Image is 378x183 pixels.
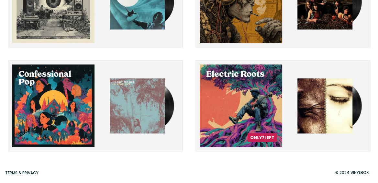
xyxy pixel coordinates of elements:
[195,60,370,151] button: Select Electric Roots
[200,64,282,147] div: Select Electric Roots
[8,60,183,151] button: Select Confessional Pop
[5,170,39,176] a: Terms & Privacy
[331,170,373,176] div: © 2024 VinylBox
[206,71,276,79] h2: Electric Roots
[12,64,94,147] div: Select Confessional Pop
[248,133,277,142] div: Only 7 left
[18,71,88,86] h2: Confessional Pop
